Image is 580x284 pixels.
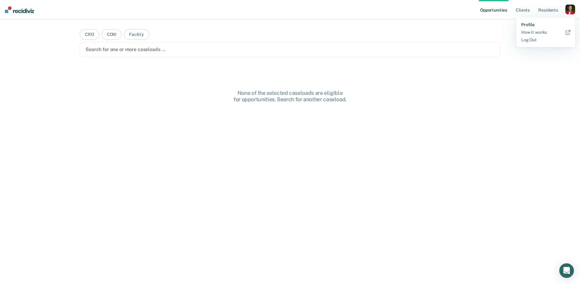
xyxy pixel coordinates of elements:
a: How it works [521,30,570,35]
a: Log Out [521,37,570,43]
div: Open Intercom Messenger [559,263,574,278]
button: COIII [102,29,121,40]
a: Profile [521,22,570,27]
img: Recidiviz [5,6,34,13]
button: Facility [124,29,149,40]
div: None of the selected caseloads are eligible for opportunities. Search for another caseload. [193,90,388,103]
button: CRO [80,29,99,40]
